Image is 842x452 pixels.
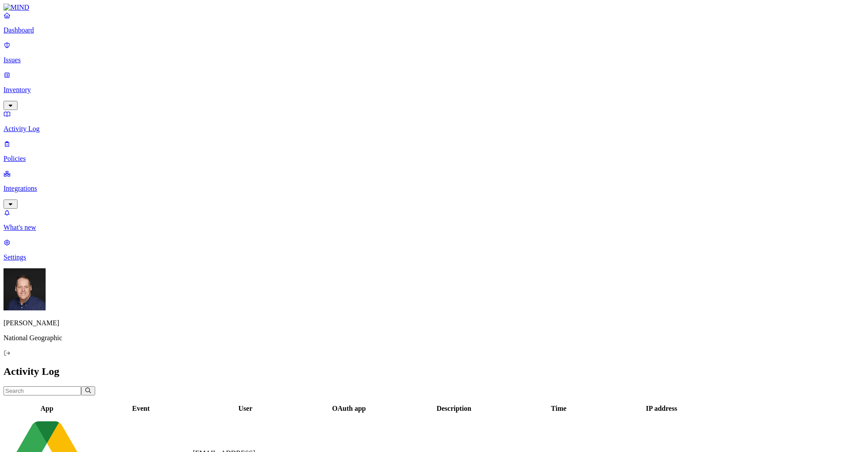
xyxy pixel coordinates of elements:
p: Inventory [4,86,838,94]
h2: Activity Log [4,366,838,377]
img: Mark DeCarlo [4,268,46,310]
input: Search [4,386,81,395]
a: Inventory [4,71,838,109]
p: Integrations [4,185,838,192]
div: User [193,405,298,413]
img: MIND [4,4,29,11]
p: Settings [4,253,838,261]
a: Policies [4,140,838,163]
div: OAuth app [300,405,398,413]
a: Integrations [4,170,838,207]
a: Issues [4,41,838,64]
div: Description [400,405,508,413]
a: Activity Log [4,110,838,133]
div: IP address [610,405,714,413]
div: App [5,405,89,413]
div: Event [91,405,191,413]
p: Activity Log [4,125,838,133]
a: What's new [4,209,838,231]
p: Issues [4,56,838,64]
p: Policies [4,155,838,163]
a: MIND [4,4,838,11]
div: Time [510,405,608,413]
p: Dashboard [4,26,838,34]
p: National Geographic [4,334,838,342]
a: Settings [4,238,838,261]
p: [PERSON_NAME] [4,319,838,327]
a: Dashboard [4,11,838,34]
p: What's new [4,224,838,231]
